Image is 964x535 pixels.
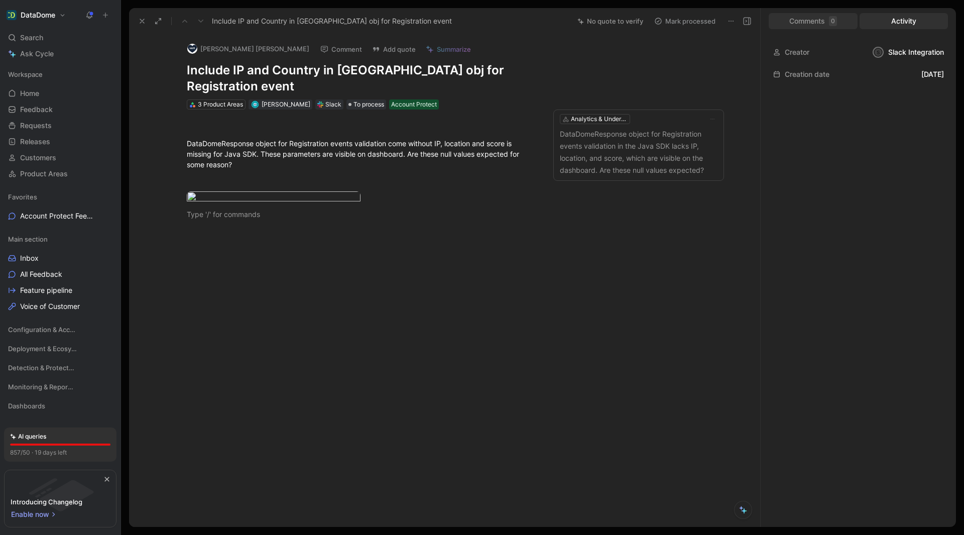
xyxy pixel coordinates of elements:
a: Inbox [4,251,116,266]
a: Ask Cycle [4,46,116,61]
h1: DataDome [21,11,55,20]
a: Home [4,86,116,101]
div: Creation date [773,68,829,80]
div: Slack Integration [872,46,944,58]
span: All Feedback [20,269,62,279]
span: Deployment & Ecosystem [8,344,77,354]
a: Voice of Customer [4,299,116,314]
span: Account Protect Feedback [20,211,94,221]
div: Account Protect [391,99,437,110]
a: Account Protect Feedback [4,208,116,224]
div: Monitoring & Reporting [4,379,116,394]
div: Creator [773,46,809,58]
span: Releases [20,137,50,147]
button: Mark processed [650,14,720,28]
span: Include IP and Country in [GEOGRAPHIC_DATA] obj for Registration event [212,15,452,27]
img: DataDome [7,10,17,20]
p: DataDomeResponse object for Registration events validation in the Java SDK lacks IP, location, an... [560,128,717,176]
a: Feedback [4,102,116,117]
div: Search [4,30,116,45]
div: Detection & Protection [4,360,116,378]
div: Main sectionInboxAll FeedbackFeature pipelineVoice of Customer [4,232,116,314]
a: Customers [4,150,116,165]
a: Product Areas [4,166,116,181]
span: Customers [20,153,56,163]
span: Feature pipeline [20,285,72,295]
button: Enable now [11,508,58,521]
span: Dashboards [8,401,45,411]
div: Comments0 [769,13,858,29]
button: Add quote [368,42,420,56]
span: Favorites [8,192,37,202]
button: No quote to verify [573,14,648,28]
div: Configuration & Access [4,322,116,340]
img: avatar [253,102,258,108]
h1: Include IP and Country in [GEOGRAPHIC_DATA] obj for Registration event [187,62,534,94]
span: Product Areas [20,169,68,179]
div: Main section [4,232,116,247]
span: Main section [8,234,48,244]
span: Search [20,32,43,44]
div: Workspace [4,67,116,82]
a: Releases [4,134,116,149]
div: S [874,48,883,57]
button: Comment [316,42,367,56]
a: All Feedback [4,267,116,282]
span: Enable now [11,508,50,520]
img: bg-BLZuj68n.svg [13,470,107,521]
div: [DATE] [921,68,944,80]
div: Dashboards [4,398,116,413]
span: Monitoring & Reporting [8,382,76,392]
div: 3 Product Areas [198,99,243,110]
span: Ask Cycle [20,48,54,60]
div: Deployment & Ecosystem [4,341,116,356]
span: Feedback [20,104,53,115]
button: DataDomeDataDome [4,8,68,22]
div: Dashboards [4,398,116,416]
div: To process [346,99,386,110]
div: DataDomeResponse object for Registration events validation come without IP, location and score is... [187,138,534,170]
div: Introducing Changelog [11,496,82,508]
img: image.png [187,191,360,205]
span: Workspace [8,69,43,79]
span: To process [353,99,384,110]
a: Feature pipeline [4,283,116,298]
span: Summarize [437,45,471,54]
button: logo[PERSON_NAME] [PERSON_NAME] [183,41,314,56]
div: Activity [860,13,948,29]
div: 857/50 · 19 days left [10,448,67,458]
button: Summarize [421,42,475,56]
span: Voice of Customer [20,301,80,311]
span: [PERSON_NAME] [262,100,310,108]
div: Analytics & Understanding [571,114,627,124]
span: Detection & Protection [8,363,75,373]
div: Detection & Protection [4,360,116,375]
div: Monitoring & Reporting [4,379,116,397]
span: Inbox [20,253,39,263]
div: Deployment & Ecosystem [4,341,116,359]
div: Favorites [4,189,116,204]
div: Configuration & Access [4,322,116,337]
span: Configuration & Access [8,325,76,335]
span: Home [20,88,39,98]
div: 0 [829,16,837,26]
div: AI queries [10,432,46,442]
div: Slack [325,99,341,110]
img: logo [187,44,197,54]
span: Requests [20,121,52,131]
a: Requests [4,118,116,133]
